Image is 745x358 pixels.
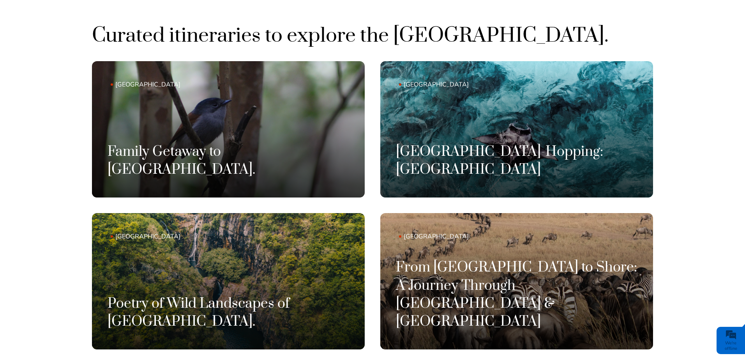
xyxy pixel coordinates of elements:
a: [GEOGRAPHIC_DATA] Poetry of Wild Landscapes of [GEOGRAPHIC_DATA]. [92,213,365,349]
span: [GEOGRAPHIC_DATA] [399,232,603,241]
a: [GEOGRAPHIC_DATA] Family Getaway to [GEOGRAPHIC_DATA]. [92,61,365,198]
h3: Poetry of Wild Landscapes of [GEOGRAPHIC_DATA]. [108,295,349,331]
h3: [GEOGRAPHIC_DATA]-Hopping: [GEOGRAPHIC_DATA] [396,143,637,179]
a: [GEOGRAPHIC_DATA] [GEOGRAPHIC_DATA]-Hopping: [GEOGRAPHIC_DATA] [380,61,653,198]
h2: Curated itineraries to explore the [GEOGRAPHIC_DATA]. [92,23,653,49]
h3: Family Getaway to [GEOGRAPHIC_DATA]. [108,143,349,179]
span: [GEOGRAPHIC_DATA] [111,232,315,241]
a: [GEOGRAPHIC_DATA] From [GEOGRAPHIC_DATA] to Shore: A Journey Through [GEOGRAPHIC_DATA] & [GEOGRAP... [380,213,653,349]
h3: From [GEOGRAPHIC_DATA] to Shore: A Journey Through [GEOGRAPHIC_DATA] & [GEOGRAPHIC_DATA] [396,259,637,331]
span: [GEOGRAPHIC_DATA] [111,80,315,89]
div: We're offline [719,340,743,351]
span: [GEOGRAPHIC_DATA] [399,80,603,89]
